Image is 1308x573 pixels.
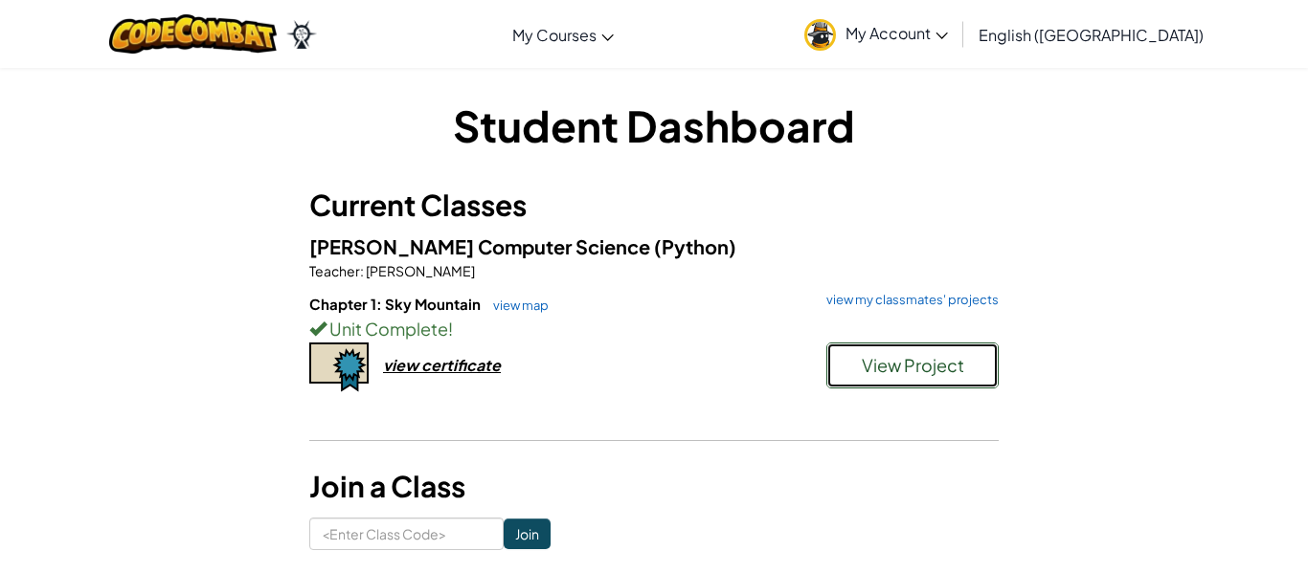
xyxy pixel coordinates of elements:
[383,355,501,375] div: view certificate
[862,354,964,376] span: View Project
[109,14,277,54] img: CodeCombat logo
[654,234,736,258] span: (Python)
[309,355,501,375] a: view certificate
[826,342,999,388] button: View Project
[286,20,317,49] img: Ozaria
[979,25,1204,45] span: English ([GEOGRAPHIC_DATA])
[309,342,369,392] img: certificate-icon.png
[504,518,551,549] input: Join
[309,465,999,508] h3: Join a Class
[309,234,654,258] span: [PERSON_NAME] Computer Science
[309,295,484,313] span: Chapter 1: Sky Mountain
[846,23,948,43] span: My Account
[817,294,999,306] a: view my classmates' projects
[309,96,999,155] h1: Student Dashboard
[309,184,999,227] h3: Current Classes
[448,318,453,340] span: !
[795,4,958,64] a: My Account
[309,518,504,550] input: <Enter Class Code>
[969,9,1213,60] a: English ([GEOGRAPHIC_DATA])
[512,25,597,45] span: My Courses
[484,298,549,313] a: view map
[364,262,475,279] span: [PERSON_NAME]
[360,262,364,279] span: :
[327,318,448,340] span: Unit Complete
[804,19,836,51] img: avatar
[309,262,360,279] span: Teacher
[503,9,623,60] a: My Courses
